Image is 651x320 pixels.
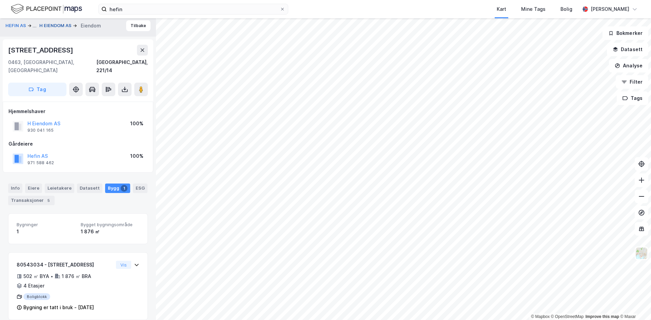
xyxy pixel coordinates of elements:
iframe: Chat Widget [617,287,651,320]
div: Bygning er tatt i bruk - [DATE] [23,303,94,312]
span: Bygget bygningsområde [81,222,139,228]
div: [STREET_ADDRESS] [8,45,75,56]
div: 930 041 165 [27,128,54,133]
button: Analyse [609,59,648,72]
button: H EIENDOM AS [39,22,73,29]
div: 100% [130,152,143,160]
button: Tag [8,83,66,96]
div: Bolig [560,5,572,13]
button: Datasett [607,43,648,56]
div: 1 876 ㎡ BRA [62,272,91,280]
button: Bokmerker [603,26,648,40]
div: 100% [130,120,143,128]
div: ... [33,22,37,30]
div: Kart [497,5,506,13]
a: Improve this map [586,314,619,319]
div: Gårdeiere [8,140,147,148]
div: Bygg [105,184,130,193]
div: 971 588 462 [27,160,54,166]
button: Filter [616,75,648,89]
button: HEFIN AS [5,22,27,30]
div: Leietakere [45,184,74,193]
div: Info [8,184,22,193]
div: [GEOGRAPHIC_DATA], 221/14 [96,58,148,74]
a: Mapbox [531,314,550,319]
div: [PERSON_NAME] [591,5,629,13]
div: Eiendom [81,22,101,30]
div: 80543034 - [STREET_ADDRESS] [17,261,113,269]
div: 1 876 ㎡ [81,228,139,236]
div: • [51,274,53,279]
img: Z [635,247,648,260]
div: 4 Etasjer [23,282,44,290]
a: OpenStreetMap [551,314,584,319]
div: Mine Tags [521,5,546,13]
div: Datasett [77,184,102,193]
span: Bygninger [17,222,75,228]
div: 5 [45,197,52,204]
div: Kontrollprogram for chat [617,287,651,320]
div: 1 [17,228,75,236]
input: Søk på adresse, matrikkel, gårdeiere, leietakere eller personer [107,4,280,14]
img: logo.f888ab2527a4732fd821a326f86c7f29.svg [11,3,82,15]
div: 1 [121,185,127,192]
div: Transaksjoner [8,196,55,205]
div: ESG [133,184,147,193]
div: 0463, [GEOGRAPHIC_DATA], [GEOGRAPHIC_DATA] [8,58,96,74]
button: Tags [617,91,648,105]
button: Vis [116,261,131,269]
div: Eiere [25,184,42,193]
div: 502 ㎡ BYA [23,272,49,280]
button: Tilbake [126,20,151,31]
div: Hjemmelshaver [8,107,147,115]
